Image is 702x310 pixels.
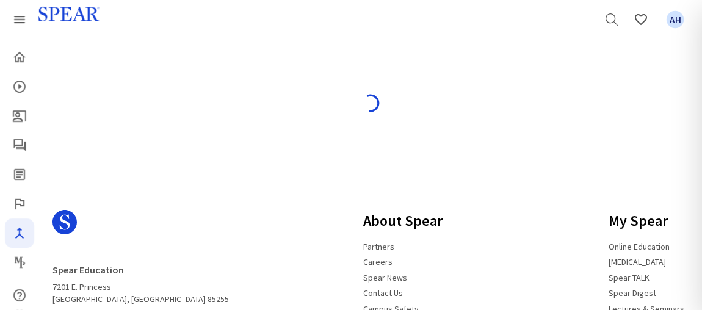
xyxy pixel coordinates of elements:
[601,283,664,303] a: Spear Digest
[5,218,34,248] a: Navigator Pro
[356,236,402,257] a: Partners
[5,101,34,131] a: Patient Education
[601,251,673,272] a: [MEDICAL_DATA]
[52,205,229,249] a: Spear Logo
[601,205,695,237] h3: My Spear
[601,236,677,257] a: Online Education
[597,5,626,34] a: Search
[5,5,34,34] a: Spear Products
[660,5,690,34] a: Favorites
[356,251,400,272] a: Careers
[626,5,656,34] a: Favorites
[5,131,34,160] a: Spear Talk
[5,281,34,310] a: Help
[52,259,131,281] a: Spear Education
[5,160,34,189] a: Spear Digest
[667,11,684,29] span: AH
[356,267,414,288] a: Spear News
[5,43,34,72] a: Home
[601,267,657,288] a: Spear TALK
[60,76,681,87] h4: Loading
[356,205,474,237] h3: About Spear
[5,72,34,101] a: Courses
[5,248,34,277] a: Masters Program
[52,210,77,234] svg: Spear Logo
[356,283,410,303] a: Contact Us
[361,93,380,113] img: spinner-blue.svg
[5,189,34,218] a: Faculty Club Elite
[52,259,229,305] address: 7201 E. Princess [GEOGRAPHIC_DATA], [GEOGRAPHIC_DATA] 85255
